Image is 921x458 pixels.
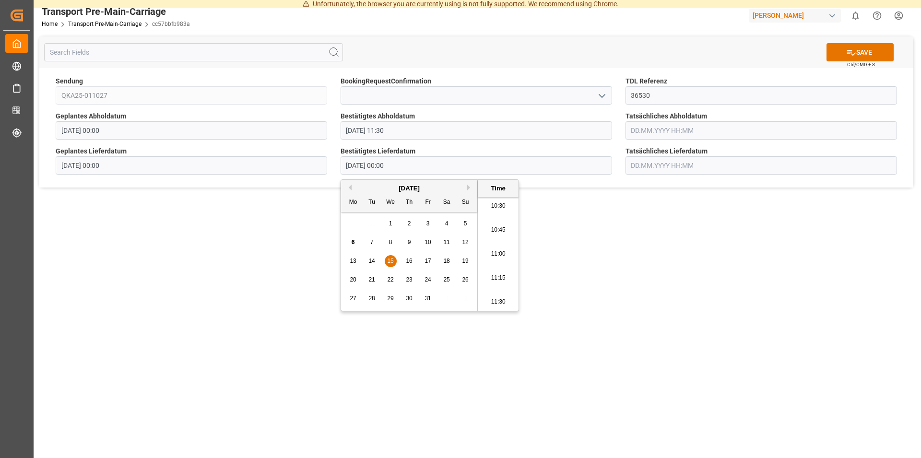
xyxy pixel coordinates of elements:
[441,274,453,286] div: Choose Saturday, October 25th, 2025
[42,21,58,27] a: Home
[403,236,415,248] div: Choose Thursday, October 9th, 2025
[626,146,708,156] span: Tatsächliches Lieferdatum
[368,276,375,283] span: 21
[389,220,392,227] span: 1
[387,258,393,264] span: 15
[425,295,431,302] span: 31
[443,258,449,264] span: 18
[425,239,431,246] span: 10
[749,6,845,24] button: [PERSON_NAME]
[422,255,434,267] div: Choose Friday, October 17th, 2025
[403,255,415,267] div: Choose Thursday, October 16th, 2025
[368,258,375,264] span: 14
[366,197,378,209] div: Tu
[626,76,667,86] span: TDL Referenz
[408,239,411,246] span: 9
[626,111,707,121] span: Tatsächliches Abholdatum
[346,185,352,190] button: Previous Month
[478,194,519,218] li: 10:30
[478,290,519,314] li: 11:30
[827,43,894,61] button: SAVE
[42,4,190,19] div: Transport Pre-Main-Carriage
[56,76,83,86] span: Sendung
[749,9,841,23] div: [PERSON_NAME]
[403,274,415,286] div: Choose Thursday, October 23rd, 2025
[422,274,434,286] div: Choose Friday, October 24th, 2025
[368,295,375,302] span: 28
[443,276,449,283] span: 25
[467,185,473,190] button: Next Month
[350,295,356,302] span: 27
[44,43,343,61] input: Search Fields
[370,239,374,246] span: 7
[478,266,519,290] li: 11:15
[341,76,431,86] span: BookingRequestConfirmation
[626,156,897,175] input: DD.MM.YYYY HH:MM
[408,220,411,227] span: 2
[460,218,472,230] div: Choose Sunday, October 5th, 2025
[406,295,412,302] span: 30
[341,146,415,156] span: Bestätigtes Lieferdatum
[422,197,434,209] div: Fr
[347,274,359,286] div: Choose Monday, October 20th, 2025
[341,111,415,121] span: Bestätigtes Abholdatum
[385,236,397,248] div: Choose Wednesday, October 8th, 2025
[56,156,327,175] input: DD.MM.YYYY HH:MM
[847,61,875,68] span: Ctrl/CMD + S
[403,293,415,305] div: Choose Thursday, October 30th, 2025
[341,156,612,175] input: DD.MM.YYYY HH:MM
[426,220,430,227] span: 3
[478,242,519,266] li: 11:00
[441,197,453,209] div: Sa
[441,218,453,230] div: Choose Saturday, October 4th, 2025
[626,121,897,140] input: DD.MM.YYYY HH:MM
[341,184,477,193] div: [DATE]
[56,111,126,121] span: Geplantes Abholdatum
[460,236,472,248] div: Choose Sunday, October 12th, 2025
[594,88,608,103] button: open menu
[350,276,356,283] span: 20
[347,255,359,267] div: Choose Monday, October 13th, 2025
[350,258,356,264] span: 13
[460,255,472,267] div: Choose Sunday, October 19th, 2025
[406,258,412,264] span: 16
[385,274,397,286] div: Choose Wednesday, October 22nd, 2025
[385,293,397,305] div: Choose Wednesday, October 29th, 2025
[441,255,453,267] div: Choose Saturday, October 18th, 2025
[478,218,519,242] li: 10:45
[443,239,449,246] span: 11
[366,236,378,248] div: Choose Tuesday, October 7th, 2025
[866,5,888,26] button: Help Center
[366,255,378,267] div: Choose Tuesday, October 14th, 2025
[462,276,468,283] span: 26
[464,220,467,227] span: 5
[347,197,359,209] div: Mo
[441,236,453,248] div: Choose Saturday, October 11th, 2025
[425,276,431,283] span: 24
[462,258,468,264] span: 19
[845,5,866,26] button: show 0 new notifications
[347,293,359,305] div: Choose Monday, October 27th, 2025
[403,218,415,230] div: Choose Thursday, October 2nd, 2025
[460,197,472,209] div: Su
[389,239,392,246] span: 8
[68,21,142,27] a: Transport Pre-Main-Carriage
[460,274,472,286] div: Choose Sunday, October 26th, 2025
[422,293,434,305] div: Choose Friday, October 31st, 2025
[56,146,127,156] span: Geplantes Lieferdatum
[344,214,475,308] div: month 2025-10
[387,276,393,283] span: 22
[422,236,434,248] div: Choose Friday, October 10th, 2025
[341,121,612,140] input: DD.MM.YYYY HH:MM
[445,220,449,227] span: 4
[347,236,359,248] div: Choose Monday, October 6th, 2025
[403,197,415,209] div: Th
[366,274,378,286] div: Choose Tuesday, October 21st, 2025
[462,239,468,246] span: 12
[406,276,412,283] span: 23
[56,121,327,140] input: DD.MM.YYYY HH:MM
[385,218,397,230] div: Choose Wednesday, October 1st, 2025
[385,197,397,209] div: We
[387,295,393,302] span: 29
[480,184,516,193] div: Time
